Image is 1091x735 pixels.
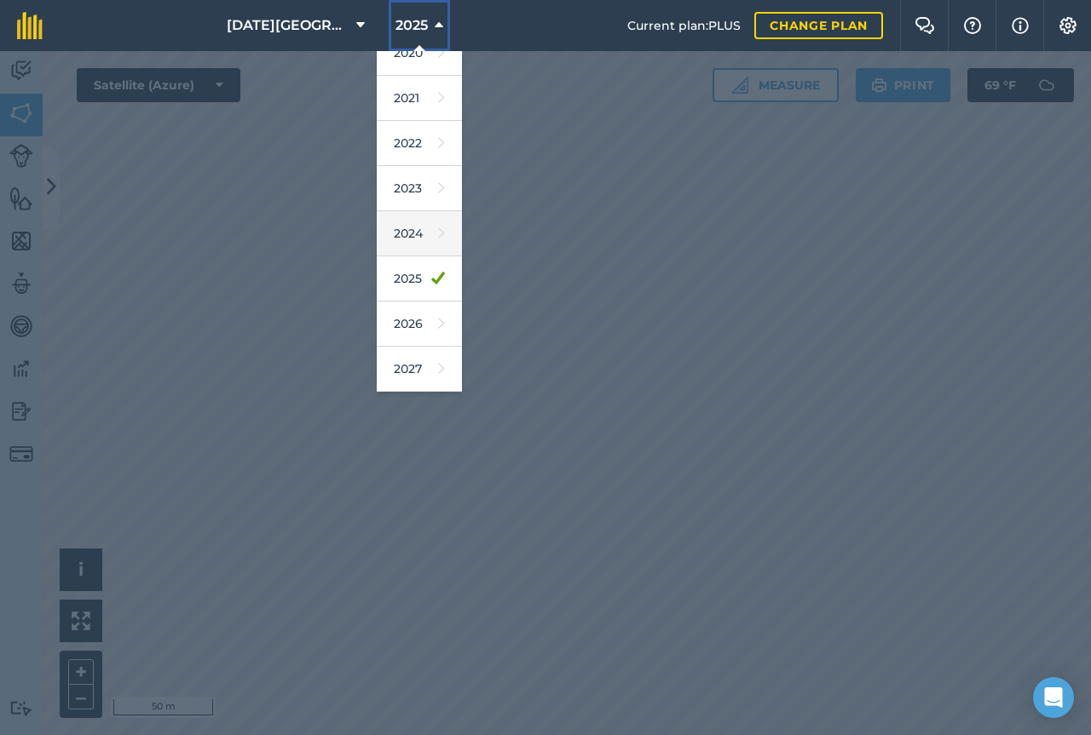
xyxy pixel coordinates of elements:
[915,17,935,34] img: Two speech bubbles overlapping with the left bubble in the forefront
[1058,17,1078,34] img: A cog icon
[962,17,983,34] img: A question mark icon
[1012,15,1029,36] img: svg+xml;base64,PHN2ZyB4bWxucz0iaHR0cDovL3d3dy53My5vcmcvMjAwMC9zdmciIHdpZHRoPSIxNyIgaGVpZ2h0PSIxNy...
[754,12,883,39] a: Change plan
[377,256,462,301] a: 2025
[377,166,462,211] a: 2023
[377,301,462,347] a: 2026
[1033,677,1074,718] div: Open Intercom Messenger
[627,16,741,35] span: Current plan : PLUS
[377,31,462,76] a: 2020
[377,121,462,166] a: 2022
[377,211,462,256] a: 2024
[17,12,43,39] img: fieldmargin Logo
[377,347,462,392] a: 2027
[227,15,349,36] span: [DATE][GEOGRAPHIC_DATA]
[395,15,428,36] span: 2025
[377,76,462,121] a: 2021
